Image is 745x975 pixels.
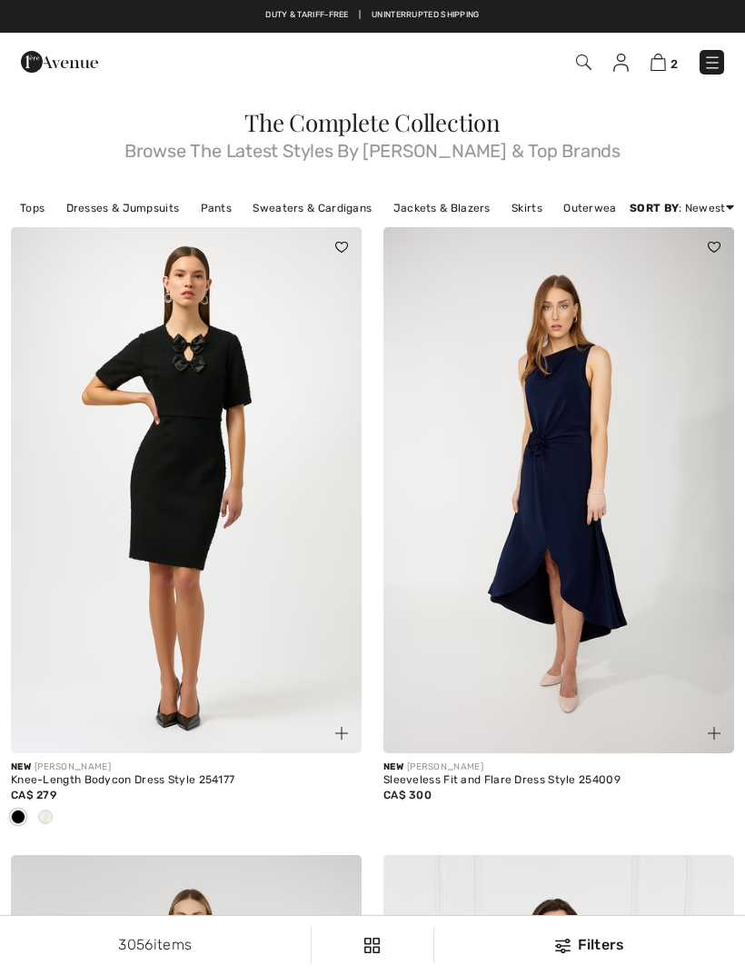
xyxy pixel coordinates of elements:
img: Sleeveless Fit and Flare Dress Style 254009. Midnight [383,227,734,753]
span: New [11,761,31,772]
span: New [383,761,403,772]
a: 1ère Avenue [21,52,98,69]
img: Filters [364,938,380,953]
span: 3056 [118,936,153,953]
span: CA$ 300 [383,789,432,801]
a: Sweaters & Cardigans [243,196,381,220]
span: Browse The Latest Styles By [PERSON_NAME] & Top Brands [11,134,734,160]
span: The Complete Collection [244,106,501,138]
div: Sleeveless Fit and Flare Dress Style 254009 [383,774,734,787]
img: Knee-Length Bodycon Dress Style 254177. Black [11,227,362,753]
a: Outerwear [554,196,631,220]
img: 1ère Avenue [21,44,98,80]
span: 2 [670,57,678,71]
div: Filters [445,934,734,956]
img: Filters [555,939,571,953]
img: My Info [613,54,629,72]
div: Winter White [32,803,59,833]
img: heart_black_full.svg [708,242,720,253]
div: : Newest [630,200,734,216]
a: Jackets & Blazers [384,196,500,220]
div: Knee-Length Bodycon Dress Style 254177 [11,774,362,787]
img: plus_v2.svg [335,727,348,740]
strong: Sort By [630,202,679,214]
a: Dresses & Jumpsuits [57,196,189,220]
a: Tops [11,196,54,220]
img: plus_v2.svg [708,727,720,740]
a: Skirts [502,196,551,220]
img: heart_black_full.svg [335,242,348,253]
div: [PERSON_NAME] [11,761,362,774]
a: Pants [192,196,242,220]
div: [PERSON_NAME] [383,761,734,774]
div: Black [5,803,32,833]
a: 2 [651,51,678,73]
img: Menu [703,54,721,72]
img: Shopping Bag [651,54,666,71]
span: CA$ 279 [11,789,56,801]
img: Search [576,55,591,70]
